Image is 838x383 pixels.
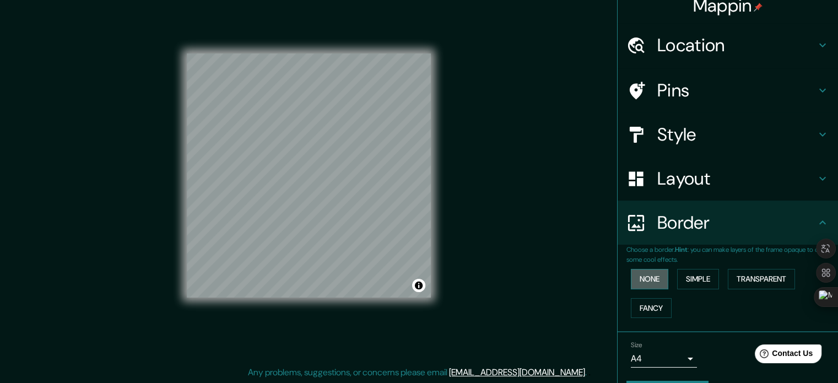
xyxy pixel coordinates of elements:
[754,3,763,12] img: pin-icon.png
[618,23,838,67] div: Location
[618,112,838,157] div: Style
[187,53,431,298] canvas: Map
[740,340,826,371] iframe: Help widget launcher
[631,350,697,368] div: A4
[657,168,816,190] h4: Layout
[657,34,816,56] h4: Location
[626,245,838,265] p: Choose a border. : you can make layers of the frame opaque to create some cool effects.
[677,269,719,289] button: Simple
[631,269,668,289] button: None
[657,212,816,234] h4: Border
[588,366,591,379] div: .
[675,245,688,254] b: Hint
[728,269,795,289] button: Transparent
[618,157,838,201] div: Layout
[631,341,642,350] label: Size
[248,366,587,379] p: Any problems, suggestions, or concerns please email .
[618,68,838,112] div: Pins
[631,298,672,319] button: Fancy
[449,366,585,378] a: [EMAIL_ADDRESS][DOMAIN_NAME]
[618,201,838,245] div: Border
[412,279,425,292] button: Toggle attribution
[587,366,588,379] div: .
[657,79,816,101] h4: Pins
[657,123,816,145] h4: Style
